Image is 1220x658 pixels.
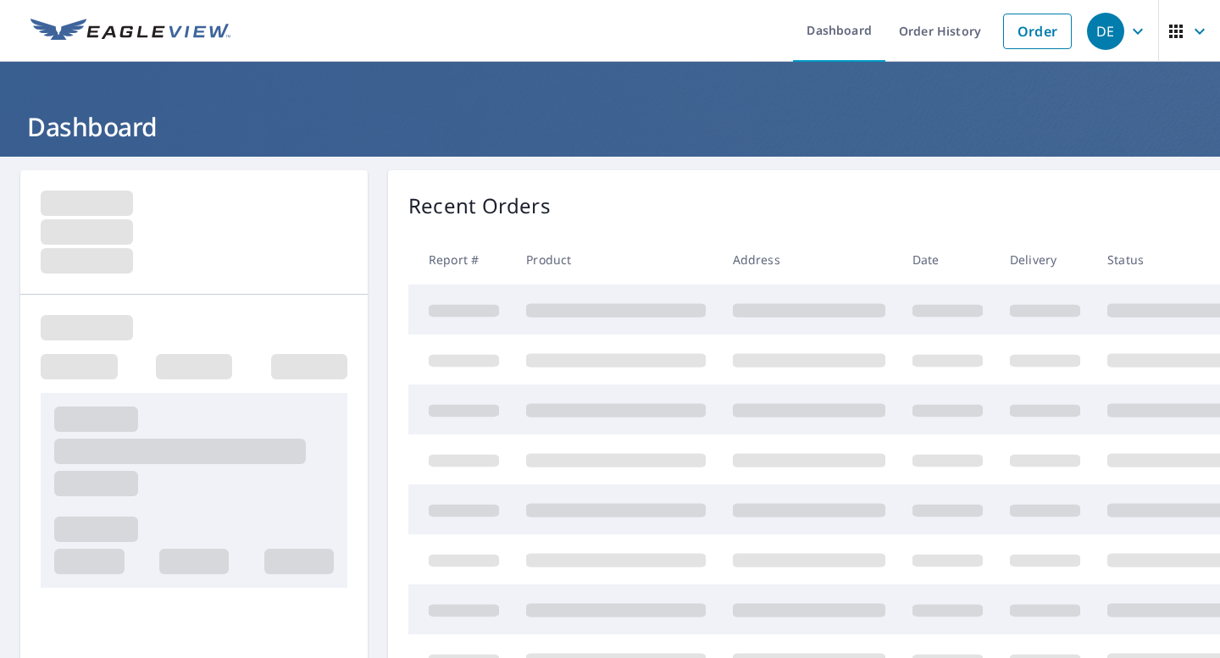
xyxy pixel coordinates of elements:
[408,235,513,285] th: Report #
[20,109,1200,144] h1: Dashboard
[996,235,1094,285] th: Delivery
[719,235,899,285] th: Address
[1003,14,1072,49] a: Order
[30,19,230,44] img: EV Logo
[513,235,719,285] th: Product
[899,235,996,285] th: Date
[1087,13,1124,50] div: DE
[408,191,551,221] p: Recent Orders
